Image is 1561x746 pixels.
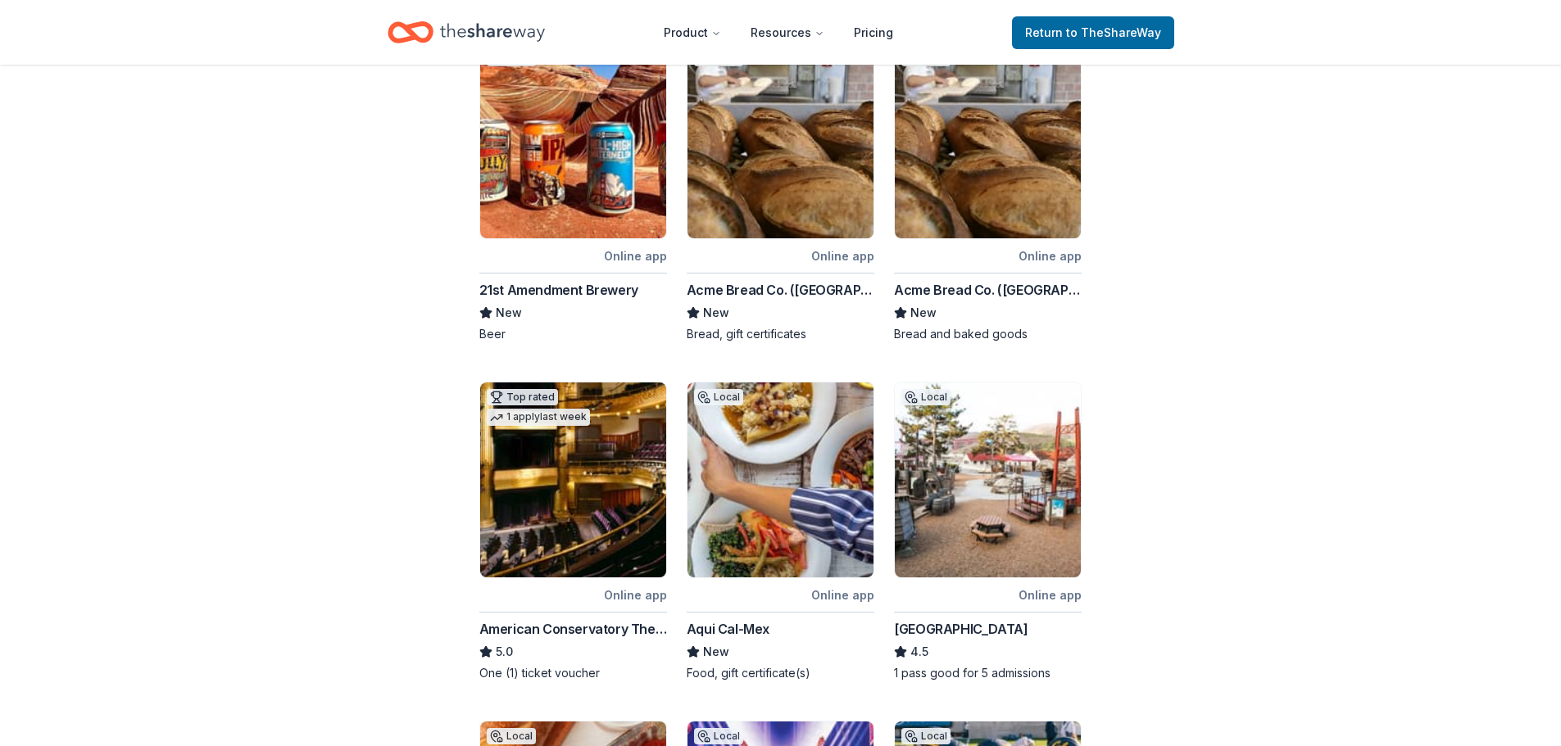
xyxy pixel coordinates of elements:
[703,303,729,323] span: New
[894,619,1028,639] div: [GEOGRAPHIC_DATA]
[687,665,874,681] div: Food, gift certificate(s)
[894,382,1082,681] a: Image for Bay Area Discovery MuseumLocalOnline app[GEOGRAPHIC_DATA]4.51 pass good for 5 admissions
[487,409,590,426] div: 1 apply last week
[604,585,667,605] div: Online app
[910,642,928,662] span: 4.5
[479,326,667,342] div: Beer
[841,16,906,49] a: Pricing
[687,43,874,238] img: Image for Acme Bread Co. (East Bay/North Bay)
[894,43,1082,342] a: Image for Acme Bread Co. (San Francisco/Peninsula)LocalOnline appAcme Bread Co. ([GEOGRAPHIC_DATA...
[737,16,837,49] button: Resources
[910,303,937,323] span: New
[651,16,734,49] button: Product
[694,389,743,405] div: Local
[895,382,1081,577] img: Image for Bay Area Discovery Museum
[901,728,951,744] div: Local
[687,43,874,342] a: Image for Acme Bread Co. (East Bay/North Bay)LocalOnline appAcme Bread Co. ([GEOGRAPHIC_DATA]/[GE...
[479,280,638,300] div: 21st Amendment Brewery
[604,246,667,266] div: Online app
[811,585,874,605] div: Online app
[901,389,951,405] div: Local
[894,326,1082,342] div: Bread and baked goods
[687,619,769,639] div: Aqui Cal-Mex
[496,303,522,323] span: New
[703,642,729,662] span: New
[480,43,666,238] img: Image for 21st Amendment Brewery
[496,642,513,662] span: 5.0
[1019,246,1082,266] div: Online app
[694,728,743,744] div: Local
[1019,585,1082,605] div: Online app
[811,246,874,266] div: Online app
[479,43,667,342] a: Image for 21st Amendment BreweryLocalOnline app21st Amendment BreweryNewBeer
[895,43,1081,238] img: Image for Acme Bread Co. (San Francisco/Peninsula)
[687,326,874,342] div: Bread, gift certificates
[894,280,1082,300] div: Acme Bread Co. ([GEOGRAPHIC_DATA])
[1025,23,1161,43] span: Return
[487,389,558,405] div: Top rated
[894,665,1082,681] div: 1 pass good for 5 admissions
[687,280,874,300] div: Acme Bread Co. ([GEOGRAPHIC_DATA]/[GEOGRAPHIC_DATA])
[479,382,667,681] a: Image for American Conservatory TheaterTop rated1 applylast weekOnline appAmerican Conservatory T...
[480,382,666,577] img: Image for American Conservatory Theater
[651,13,906,52] nav: Main
[687,382,874,577] img: Image for Aqui Cal-Mex
[388,13,545,52] a: Home
[1012,16,1174,49] a: Returnto TheShareWay
[1066,25,1161,39] span: to TheShareWay
[479,665,667,681] div: One (1) ticket voucher
[479,619,667,639] div: American Conservatory Theater
[487,728,536,744] div: Local
[687,382,874,681] a: Image for Aqui Cal-MexLocalOnline appAqui Cal-MexNewFood, gift certificate(s)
